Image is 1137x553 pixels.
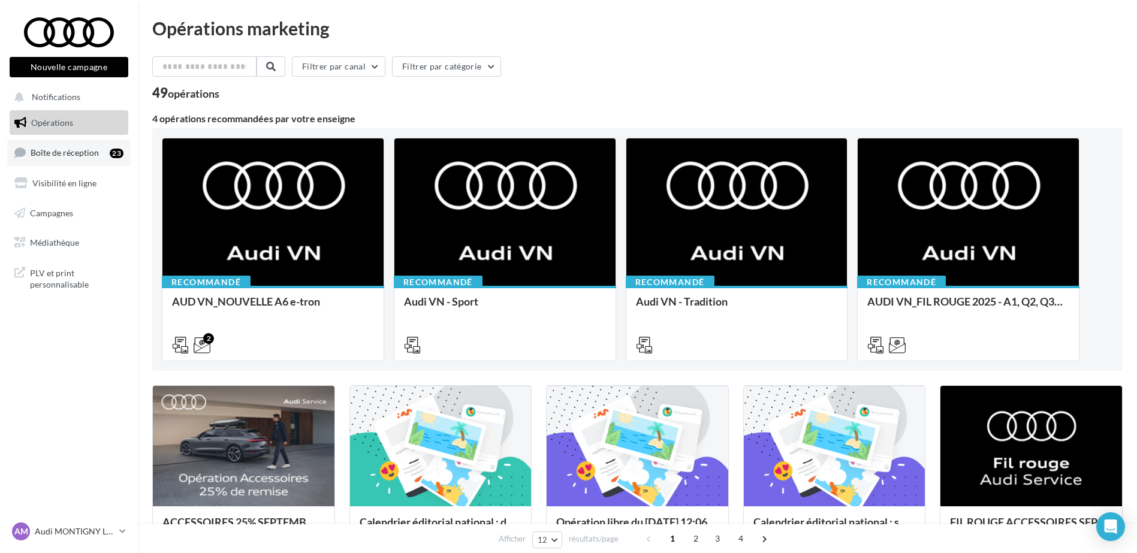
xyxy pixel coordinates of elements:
span: Campagnes [30,207,73,217]
div: AUDI VN_FIL ROUGE 2025 - A1, Q2, Q3, Q5 et Q4 e-tron [867,295,1069,319]
span: Opérations [31,117,73,128]
div: opérations [168,88,219,99]
span: PLV et print personnalisable [30,265,123,291]
p: Audi MONTIGNY LE BRETONNE [35,525,114,537]
div: ACCESSOIRES 25% SEPTEMBRE - AUDI SERVICE [162,516,325,540]
a: Médiathèque [7,230,131,255]
div: Opérations marketing [152,19,1123,37]
button: Filtrer par canal [292,56,385,77]
span: 12 [538,535,548,545]
div: 49 [152,86,219,99]
span: 4 [731,529,750,548]
div: Recommandé [162,276,251,289]
a: Campagnes [7,201,131,226]
a: PLV et print personnalisable [7,260,131,295]
span: 2 [686,529,705,548]
div: FIL ROUGE ACCESSOIRES SEPTEMBRE - AUDI SERVICE [950,516,1112,540]
span: 3 [708,529,727,548]
button: 12 [532,531,563,548]
span: Boîte de réception [31,147,99,158]
span: Visibilité en ligne [32,178,96,188]
div: Audi VN - Sport [404,295,606,319]
span: Afficher [499,533,526,545]
div: Open Intercom Messenger [1096,512,1125,541]
div: Opération libre du [DATE] 12:06 [556,516,719,540]
div: Recommandé [626,276,714,289]
a: AM Audi MONTIGNY LE BRETONNE [10,520,128,543]
span: AM [14,525,28,537]
button: Filtrer par catégorie [392,56,501,77]
div: 23 [110,149,123,158]
a: Visibilité en ligne [7,171,131,196]
a: Opérations [7,110,131,135]
div: AUD VN_NOUVELLE A6 e-tron [172,295,374,319]
div: Calendrier éditorial national : semaine du 25.08 au 31.08 [753,516,916,540]
button: Nouvelle campagne [10,57,128,77]
div: Audi VN - Tradition [636,295,838,319]
span: Médiathèque [30,237,79,247]
a: Boîte de réception23 [7,140,131,165]
span: 1 [663,529,682,548]
div: 4 opérations recommandées par votre enseigne [152,114,1123,123]
div: Calendrier éditorial national : du 02.09 au 03.09 [360,516,522,540]
span: Notifications [32,92,80,102]
span: résultats/page [569,533,619,545]
div: 2 [203,333,214,344]
div: Recommandé [857,276,946,289]
div: Recommandé [394,276,482,289]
